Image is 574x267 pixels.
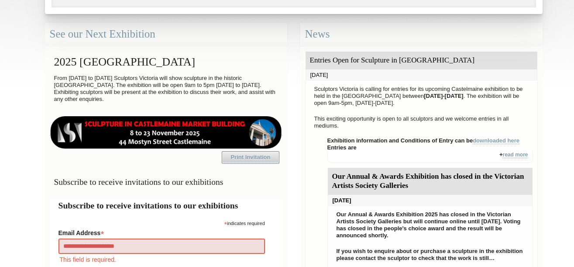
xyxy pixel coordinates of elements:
[222,151,279,163] a: Print Invitation
[58,199,274,212] h2: Subscribe to receive invitations to our exhibitions
[50,116,282,149] img: castlemaine-ldrbd25v2.png
[306,52,537,69] div: Entries Open for Sculpture in [GEOGRAPHIC_DATA]
[50,73,282,105] p: From [DATE] to [DATE] Sculptors Victoria will show sculpture in the historic [GEOGRAPHIC_DATA]. T...
[332,209,528,241] p: Our Annual & Awards Exhibition 2025 has closed in the Victorian Artists Society Galleries but wil...
[58,218,265,227] div: indicates required
[50,173,282,191] h3: Subscribe to receive invitations to our exhibitions
[58,255,265,264] div: This field is required.
[473,137,519,144] a: downloaded here
[310,83,533,109] p: Sculptors Victoria is calling for entries for its upcoming Castelmaine exhibition to be held in t...
[300,23,543,46] div: News
[310,113,533,132] p: This exciting opportunity is open to all sculptors and we welcome entries in all mediums.
[58,227,265,237] label: Email Address
[328,195,533,206] div: [DATE]
[424,93,464,99] strong: [DATE]-[DATE]
[306,69,537,81] div: [DATE]
[332,246,528,264] p: If you wish to enquire about or purchase a sculpture in the exhibition please contact the sculpto...
[328,168,533,195] div: Our Annual & Awards Exhibition has closed in the Victorian Artists Society Galleries
[50,51,282,73] h2: 2025 [GEOGRAPHIC_DATA]
[327,137,520,144] strong: Exhibition information and Conditions of Entry can be
[327,151,533,163] div: +
[502,152,528,158] a: read more
[45,23,287,46] div: See our Next Exhibition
